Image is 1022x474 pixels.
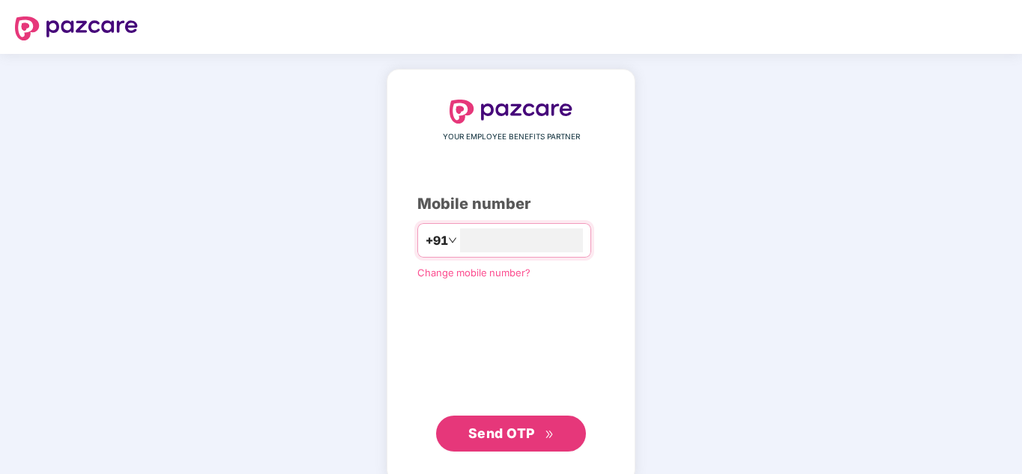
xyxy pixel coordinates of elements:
button: Send OTPdouble-right [436,416,586,452]
span: down [448,236,457,245]
img: logo [450,100,572,124]
span: Send OTP [468,425,535,441]
a: Change mobile number? [417,267,530,279]
img: logo [15,16,138,40]
span: YOUR EMPLOYEE BENEFITS PARTNER [443,131,580,143]
span: +91 [426,231,448,250]
div: Mobile number [417,192,605,216]
span: double-right [545,430,554,440]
